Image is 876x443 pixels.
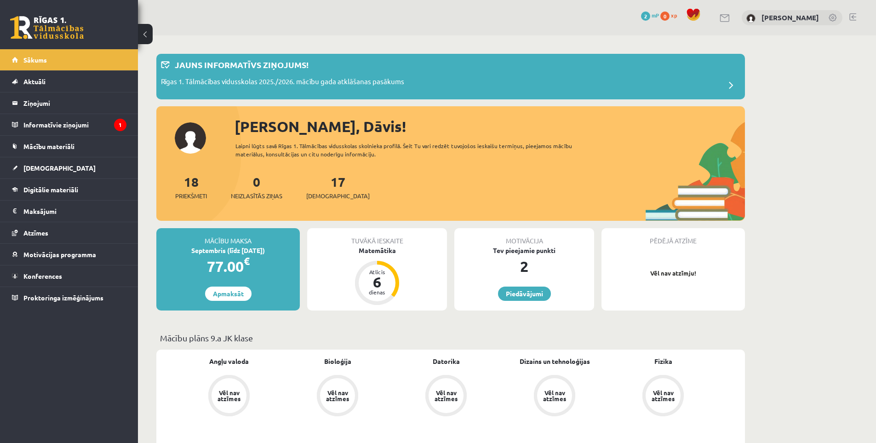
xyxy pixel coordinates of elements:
a: Ziņojumi [12,92,126,114]
span: Atzīmes [23,229,48,237]
span: Proktoringa izmēģinājums [23,293,103,302]
a: Vēl nav atzīmes [609,375,717,418]
img: Dāvis Bezpaļčikovs [746,14,756,23]
a: Motivācijas programma [12,244,126,265]
span: [DEMOGRAPHIC_DATA] [306,191,370,201]
a: 0 xp [660,12,681,19]
div: Vēl nav atzīmes [542,390,567,402]
a: Digitālie materiāli [12,179,126,200]
a: Vēl nav atzīmes [283,375,392,418]
a: Apmaksāt [205,287,252,301]
a: Aktuāli [12,71,126,92]
div: Pēdējā atzīme [601,228,745,246]
a: Informatīvie ziņojumi1 [12,114,126,135]
a: Matemātika Atlicis 6 dienas [307,246,447,306]
a: Vēl nav atzīmes [175,375,283,418]
a: Angļu valoda [209,357,249,366]
div: Vēl nav atzīmes [325,390,350,402]
a: Maksājumi [12,201,126,222]
span: 2 [641,12,650,21]
p: Rīgas 1. Tālmācības vidusskolas 2025./2026. mācību gada atklāšanas pasākums [161,76,404,89]
div: [PERSON_NAME], Dāvis! [235,115,745,138]
span: Mācību materiāli [23,142,74,150]
span: Motivācijas programma [23,250,96,259]
div: Vēl nav atzīmes [650,390,676,402]
span: Konferences [23,272,62,280]
span: [DEMOGRAPHIC_DATA] [23,164,96,172]
span: Neizlasītās ziņas [231,191,282,201]
div: Atlicis [363,269,391,275]
span: Priekšmeti [175,191,207,201]
a: Bioloģija [324,357,351,366]
a: Mācību materiāli [12,136,126,157]
span: € [244,254,250,268]
div: Vēl nav atzīmes [433,390,459,402]
div: Tev pieejamie punkti [454,246,594,255]
a: 0Neizlasītās ziņas [231,173,282,201]
div: Vēl nav atzīmes [216,390,242,402]
span: 0 [660,12,670,21]
div: Matemātika [307,246,447,255]
a: Proktoringa izmēģinājums [12,287,126,308]
span: xp [671,12,677,19]
i: 1 [114,119,126,131]
p: Mācību plāns 9.a JK klase [160,332,741,344]
div: 6 [363,275,391,289]
a: [DEMOGRAPHIC_DATA] [12,157,126,178]
span: Sākums [23,56,47,64]
span: Aktuāli [23,77,46,86]
a: Rīgas 1. Tālmācības vidusskola [10,16,84,39]
a: Sākums [12,49,126,70]
div: 2 [454,255,594,277]
a: 17[DEMOGRAPHIC_DATA] [306,173,370,201]
a: Fizika [654,357,672,366]
div: 77.00 [156,255,300,277]
legend: Informatīvie ziņojumi [23,114,126,135]
div: Motivācija [454,228,594,246]
div: Mācību maksa [156,228,300,246]
a: 18Priekšmeti [175,173,207,201]
legend: Maksājumi [23,201,126,222]
a: Piedāvājumi [498,287,551,301]
div: Laipni lūgts savā Rīgas 1. Tālmācības vidusskolas skolnieka profilā. Šeit Tu vari redzēt tuvojošo... [235,142,589,158]
a: [PERSON_NAME] [761,13,819,22]
a: 2 mP [641,12,659,19]
a: Vēl nav atzīmes [500,375,609,418]
a: Datorika [433,357,460,366]
p: Jauns informatīvs ziņojums! [175,58,309,71]
p: Vēl nav atzīmju! [606,269,740,278]
a: Atzīmes [12,222,126,243]
div: Septembris (līdz [DATE]) [156,246,300,255]
legend: Ziņojumi [23,92,126,114]
a: Jauns informatīvs ziņojums! Rīgas 1. Tālmācības vidusskolas 2025./2026. mācību gada atklāšanas pa... [161,58,740,95]
a: Konferences [12,265,126,287]
span: Digitālie materiāli [23,185,78,194]
span: mP [652,12,659,19]
div: dienas [363,289,391,295]
a: Dizains un tehnoloģijas [520,357,590,366]
a: Vēl nav atzīmes [392,375,500,418]
div: Tuvākā ieskaite [307,228,447,246]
